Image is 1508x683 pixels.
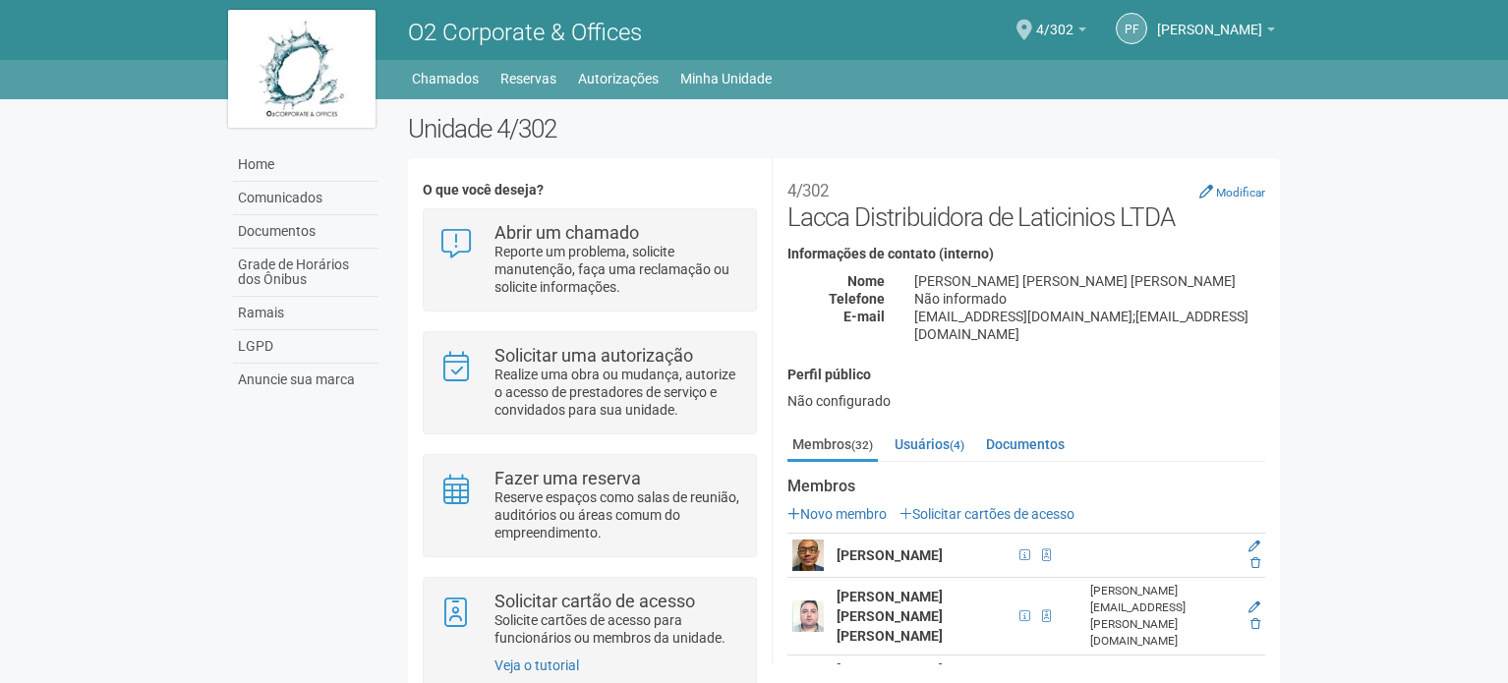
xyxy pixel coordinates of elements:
small: (32) [851,438,873,452]
a: Solicitar cartão de acesso Solicite cartões de acesso para funcionários ou membros da unidade. [438,593,740,647]
a: Documentos [233,215,378,249]
p: Solicite cartões de acesso para funcionários ou membros da unidade. [494,611,741,647]
h4: O que você deseja? [423,183,756,198]
strong: Telefone [829,291,885,307]
p: Reporte um problema, solicite manutenção, faça uma reclamação ou solicite informações. [494,243,741,296]
a: Fazer uma reserva Reserve espaços como salas de reunião, auditórios ou áreas comum do empreendime... [438,470,740,541]
a: Excluir membro [1250,556,1260,570]
h2: Lacca Distribuidora de Laticinios LTDA [787,173,1265,232]
a: Reservas [500,65,556,92]
a: [PERSON_NAME] [1157,25,1275,40]
h2: Unidade 4/302 [408,114,1280,143]
a: Excluir membro [1250,617,1260,631]
strong: Membros [787,478,1265,495]
strong: Nome [847,273,885,289]
h4: Informações de contato (interno) [787,247,1265,261]
div: [PERSON_NAME] [PERSON_NAME] [PERSON_NAME] [899,272,1280,290]
a: Editar membro [1248,600,1260,614]
div: [PERSON_NAME][EMAIL_ADDRESS][PERSON_NAME][DOMAIN_NAME] [1090,583,1237,650]
strong: E-mail [843,309,885,324]
a: Ramais [233,297,378,330]
div: Não configurado [787,392,1265,410]
a: Chamados [412,65,479,92]
a: Minha Unidade [680,65,772,92]
small: (4) [950,438,964,452]
a: Autorizações [578,65,659,92]
a: Usuários(4) [890,429,969,459]
small: 4/302 [787,181,829,200]
a: LGPD [233,330,378,364]
small: Modificar [1216,186,1265,199]
a: Membros(32) [787,429,878,462]
p: Realize uma obra ou mudança, autorize o acesso de prestadores de serviço e convidados para sua un... [494,366,741,419]
p: Reserve espaços como salas de reunião, auditórios ou áreas comum do empreendimento. [494,488,741,541]
h4: Perfil público [787,368,1265,382]
strong: Abrir um chamado [494,222,639,243]
span: O2 Corporate & Offices [408,19,642,46]
a: Home [233,148,378,182]
a: Modificar [1199,184,1265,199]
strong: Solicitar uma autorização [494,345,693,366]
a: Anuncie sua marca [233,364,378,396]
strong: Solicitar cartão de acesso [494,591,695,611]
a: Comunicados [233,182,378,215]
img: logo.jpg [228,10,376,128]
span: 4/302 [1036,3,1073,37]
img: user.png [792,600,824,632]
a: Grade de Horários dos Ônibus [233,249,378,297]
a: Editar membro [1248,664,1260,678]
a: PF [1116,13,1147,44]
div: [EMAIL_ADDRESS][DOMAIN_NAME];[EMAIL_ADDRESS][DOMAIN_NAME] [899,308,1280,343]
img: user.png [792,540,824,571]
a: Documentos [981,429,1070,459]
div: Não informado [899,290,1280,308]
a: Abrir um chamado Reporte um problema, solicite manutenção, faça uma reclamação ou solicite inform... [438,224,740,296]
strong: Fazer uma reserva [494,468,641,488]
a: Solicitar cartões de acesso [899,506,1074,522]
a: 4/302 [1036,25,1086,40]
strong: [PERSON_NAME] [PERSON_NAME] [PERSON_NAME] [837,589,943,644]
strong: [PERSON_NAME] [837,547,943,563]
span: PRISCILLA FREITAS [1157,3,1262,37]
a: Novo membro [787,506,887,522]
a: Editar membro [1248,540,1260,553]
a: Veja o tutorial [494,657,579,673]
a: Solicitar uma autorização Realize uma obra ou mudança, autorize o acesso de prestadores de serviç... [438,347,740,419]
